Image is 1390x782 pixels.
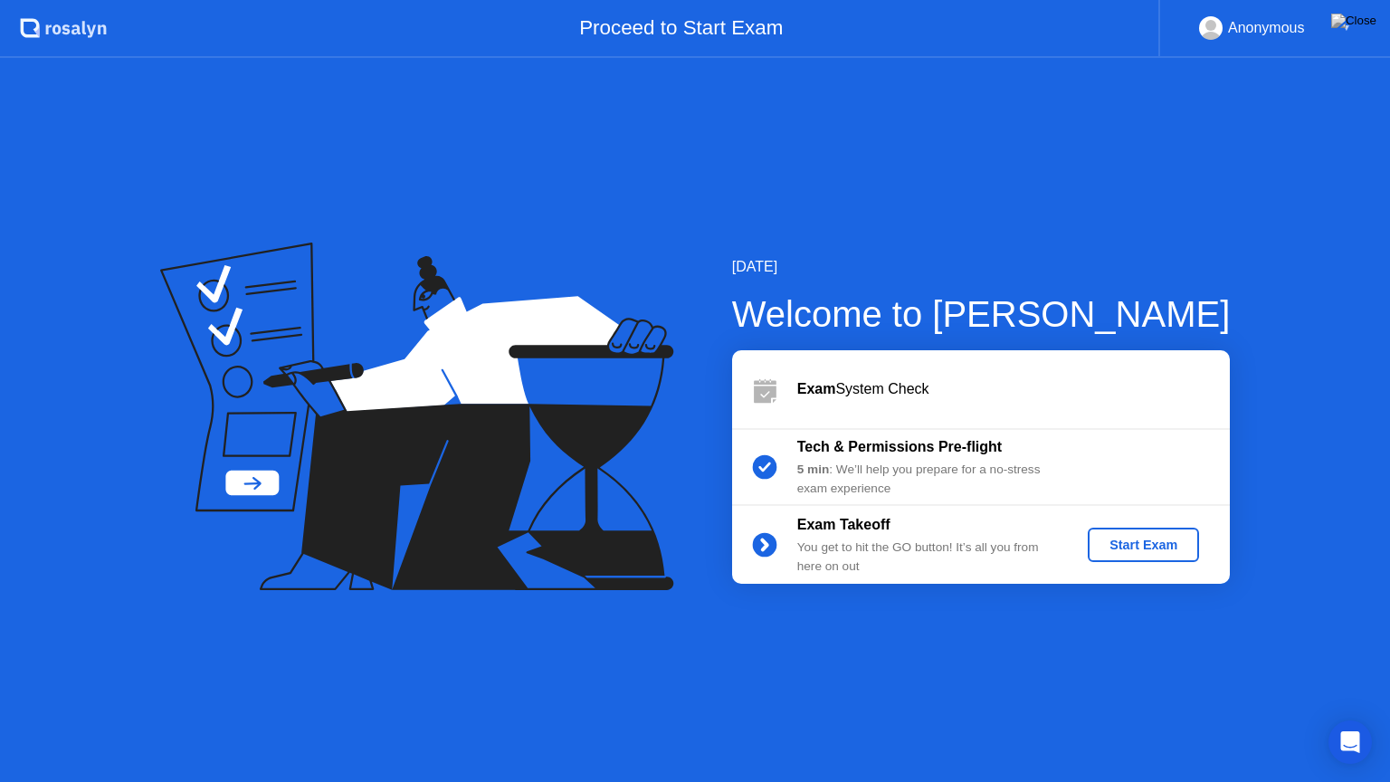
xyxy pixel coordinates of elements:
div: : We’ll help you prepare for a no-stress exam experience [797,461,1058,498]
button: Start Exam [1088,528,1199,562]
div: Anonymous [1228,16,1305,40]
b: 5 min [797,463,830,476]
b: Exam Takeoff [797,517,890,532]
div: Start Exam [1095,538,1192,552]
div: [DATE] [732,256,1231,278]
img: Close [1331,14,1376,28]
div: You get to hit the GO button! It’s all you from here on out [797,539,1058,576]
div: Welcome to [PERSON_NAME] [732,287,1231,341]
b: Tech & Permissions Pre-flight [797,439,1002,454]
div: Open Intercom Messenger [1328,720,1372,764]
b: Exam [797,381,836,396]
div: System Check [797,378,1230,400]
